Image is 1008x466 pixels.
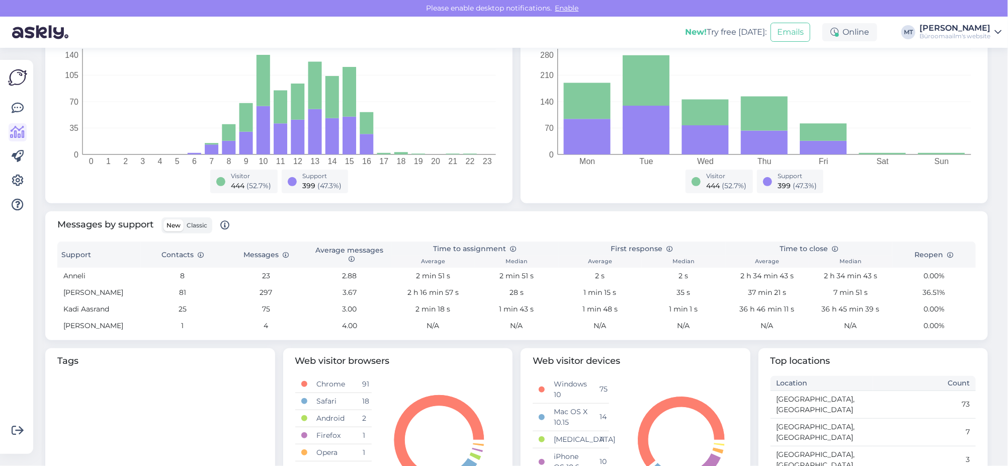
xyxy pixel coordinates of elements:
span: Tags [57,354,263,368]
tspan: Sat [877,157,889,166]
td: [GEOGRAPHIC_DATA], [GEOGRAPHIC_DATA] [771,418,873,446]
div: [PERSON_NAME] [919,24,991,32]
th: Support [57,242,141,268]
th: Count [873,376,976,391]
tspan: 6 [192,157,197,166]
td: 2 [356,410,371,427]
td: Windows 10 [548,376,594,404]
td: 7 min 51 s [809,284,892,301]
tspan: Mon [579,157,595,166]
td: 1 min 1 s [642,301,725,318]
td: 297 [224,284,308,301]
td: 36.51% [892,284,976,301]
td: 14 [594,403,609,431]
td: 1 [356,444,371,461]
td: 0.00% [892,268,976,284]
th: Average [558,256,642,268]
th: Messages [224,242,308,268]
td: 2.88 [308,268,391,284]
tspan: 35 [69,124,78,132]
tspan: 13 [310,157,319,166]
tspan: 18 [397,157,406,166]
tspan: 20 [431,157,440,166]
td: 1 min 43 s [475,301,558,318]
td: Android [310,410,356,427]
td: N/A [391,318,475,334]
tspan: 140 [65,51,78,59]
span: Top locations [771,354,976,368]
td: 2 s [642,268,725,284]
th: Median [642,256,725,268]
tspan: 15 [345,157,354,166]
td: Anneli [57,268,141,284]
td: Mac OS X 10.15 [548,403,594,431]
td: N/A [725,318,809,334]
span: 444 [707,181,720,190]
tspan: Sun [935,157,949,166]
td: N/A [809,318,892,334]
tspan: 11 [276,157,285,166]
tspan: 1 [106,157,111,166]
tspan: 140 [540,98,554,106]
tspan: 14 [328,157,337,166]
td: 1 min 48 s [558,301,642,318]
td: 75 [594,376,609,404]
td: 4.00 [308,318,391,334]
td: 1 min 15 s [558,284,642,301]
tspan: 105 [65,71,78,80]
tspan: 17 [379,157,388,166]
td: 2 min 51 s [391,268,475,284]
span: 399 [778,181,791,190]
td: Firefox [310,427,356,444]
td: 25 [141,301,224,318]
td: 2 s [558,268,642,284]
tspan: Wed [697,157,714,166]
td: 2 h 34 min 43 s [809,268,892,284]
tspan: 22 [466,157,475,166]
td: 0.00% [892,318,976,334]
tspan: 5 [175,157,180,166]
span: ( 52.7 %) [722,181,747,190]
td: Safari [310,393,356,410]
tspan: 0 [549,150,554,159]
td: 4 [224,318,308,334]
td: 18 [356,393,371,410]
tspan: 8 [227,157,231,166]
td: 81 [141,284,224,301]
span: New [166,221,181,229]
th: Time to close [725,242,892,256]
td: [GEOGRAPHIC_DATA], [GEOGRAPHIC_DATA] [771,391,873,418]
td: [PERSON_NAME] [57,318,141,334]
th: Average messages [308,242,391,268]
th: Location [771,376,873,391]
tspan: 23 [483,157,492,166]
td: 11 [594,431,609,448]
td: 36 h 45 min 39 s [809,301,892,318]
th: Average [391,256,475,268]
td: N/A [475,318,558,334]
td: N/A [642,318,725,334]
div: Online [822,23,877,41]
span: Messages by support [57,217,229,234]
span: Web visitor devices [533,354,738,368]
tspan: 210 [540,71,554,80]
span: ( 52.7 %) [247,181,272,190]
tspan: 70 [545,124,554,132]
td: 35 s [642,284,725,301]
th: Time to assignment [391,242,558,256]
tspan: 21 [448,157,457,166]
td: [PERSON_NAME] [57,284,141,301]
div: Visitor [231,172,272,181]
tspan: 9 [244,157,248,166]
td: 1 [356,427,371,444]
tspan: 2 [123,157,128,166]
tspan: 280 [540,51,554,59]
span: Web visitor browsers [295,354,501,368]
div: Support [303,172,342,181]
td: 73 [873,391,976,418]
td: 36 h 46 min 11 s [725,301,809,318]
tspan: 10 [259,157,268,166]
td: [MEDICAL_DATA] [548,431,594,448]
tspan: 0 [74,150,78,159]
td: 28 s [475,284,558,301]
